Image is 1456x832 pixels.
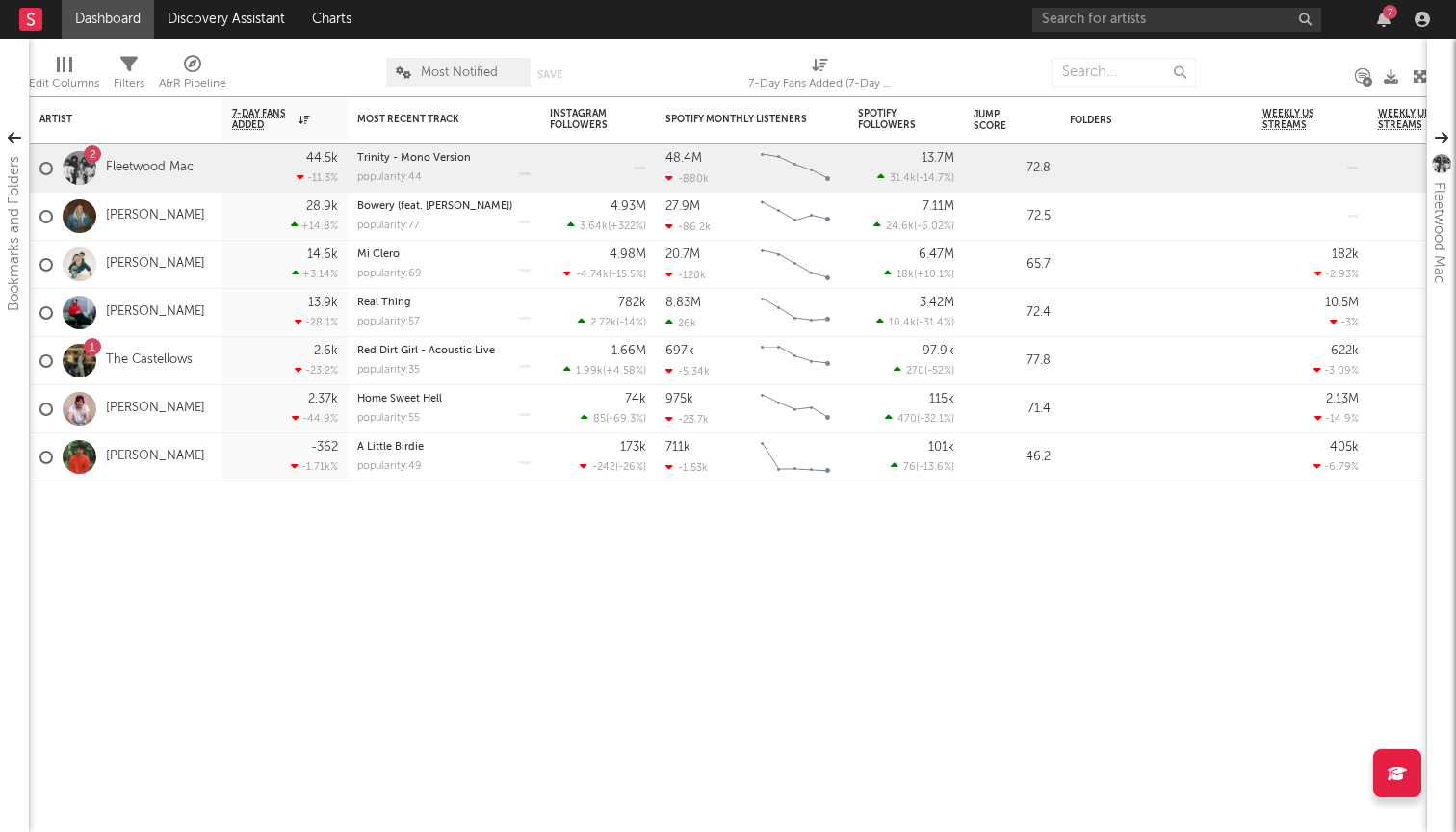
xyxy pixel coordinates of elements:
div: ( ) [891,460,954,473]
span: -15.5 % [611,270,643,280]
span: -242 [592,462,615,473]
span: Weekly UK Streams [1378,108,1450,131]
div: 28.9k [306,200,338,213]
div: 1.66M [611,345,646,357]
span: -32.1 % [920,414,951,425]
a: The Castellows [106,352,193,369]
div: 72.8 [974,157,1051,180]
div: -28.1 % [295,316,338,328]
div: Mi Clero [357,249,531,260]
div: Artist [39,114,184,125]
span: +322 % [611,221,643,232]
div: 101k [928,441,954,454]
span: +4.58 % [606,366,643,377]
div: Fleetwood Mac [1427,182,1450,283]
span: 1.99k [576,366,603,377]
div: -14.9 % [1314,412,1359,425]
div: 14.6k [307,248,338,261]
div: 97.9k [923,345,954,357]
div: A&R Pipeline [159,48,226,104]
div: Bowery (feat. Kings of Leon) [357,201,531,212]
span: 18k [897,270,914,280]
div: ( ) [884,268,954,280]
div: 622k [1331,345,1359,357]
span: -13.6 % [919,462,951,473]
svg: Chart title [752,385,839,433]
div: 173k [620,441,646,454]
div: 7-Day Fans Added (7-Day Fans Added) [748,72,893,95]
div: +3.14 % [292,268,338,280]
input: Search... [1052,58,1196,87]
svg: Chart title [752,433,839,481]
a: A Little Birdie [357,442,424,453]
span: -52 % [927,366,951,377]
span: -6.02 % [917,221,951,232]
div: Red Dirt Girl - Acoustic Live [357,346,531,356]
div: 27.9M [665,200,700,213]
span: Weekly US Streams [1262,108,1330,131]
div: 77.8 [974,350,1051,373]
a: Trinity - Mono Version [357,153,471,164]
span: -4.74k [576,270,609,280]
div: Spotify Followers [858,108,925,131]
div: 65.7 [974,253,1051,276]
div: 46.2 [974,446,1051,469]
a: [PERSON_NAME] [106,256,205,273]
span: 470 [897,414,917,425]
div: 74k [625,393,646,405]
div: ( ) [876,316,954,328]
div: popularity: 55 [357,413,420,424]
div: 7-Day Fans Added (7-Day Fans Added) [748,48,893,104]
div: 20.7M [665,248,700,261]
span: 85 [593,414,606,425]
svg: Chart title [752,144,839,193]
span: -69.3 % [609,414,643,425]
a: [PERSON_NAME] [106,449,205,465]
div: Spotify Monthly Listeners [665,114,810,125]
div: popularity: 57 [357,317,420,327]
a: [PERSON_NAME] [106,401,205,417]
div: Folders [1070,115,1214,126]
button: 7 [1377,12,1391,27]
div: -3.09 % [1313,364,1359,377]
div: -44.9 % [292,412,338,425]
span: Most Notified [421,66,498,79]
div: 13.9k [308,297,338,309]
div: 4.98M [610,248,646,261]
div: A Little Birdie [357,442,531,453]
div: 7 [1383,5,1397,19]
div: Instagram Followers [550,108,617,131]
div: 26k [665,317,696,329]
div: 8.83M [665,297,701,309]
div: popularity: 35 [357,365,420,376]
span: 10.4k [889,318,916,328]
div: -2.93 % [1314,268,1359,280]
div: 2.13M [1326,393,1359,405]
div: -86.2k [665,221,711,233]
span: 3.64k [580,221,608,232]
a: Red Dirt Girl - Acoustic Live [357,346,495,356]
div: -1.71k % [291,460,338,473]
div: 72.4 [974,301,1051,325]
a: Bowery (feat. [PERSON_NAME]) [357,201,512,212]
div: Filters [114,72,144,95]
div: Home Sweet Hell [357,394,531,404]
span: -26 % [618,462,643,473]
div: Bookmarks and Folders [3,156,26,311]
div: 782k [618,297,646,309]
div: ( ) [563,268,646,280]
a: Mi Clero [357,249,400,260]
div: Filters [114,48,144,104]
div: -1.53k [665,461,708,474]
div: -23.2 % [295,364,338,377]
div: popularity: 49 [357,461,422,472]
a: [PERSON_NAME] [106,304,205,321]
div: 4.93M [611,200,646,213]
div: 6.47M [919,248,954,261]
div: 697k [665,345,694,357]
div: Real Thing [357,298,531,308]
div: ( ) [885,412,954,425]
input: Search for artists [1032,8,1321,32]
div: -6.79 % [1313,460,1359,473]
div: popularity: 44 [357,172,422,183]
